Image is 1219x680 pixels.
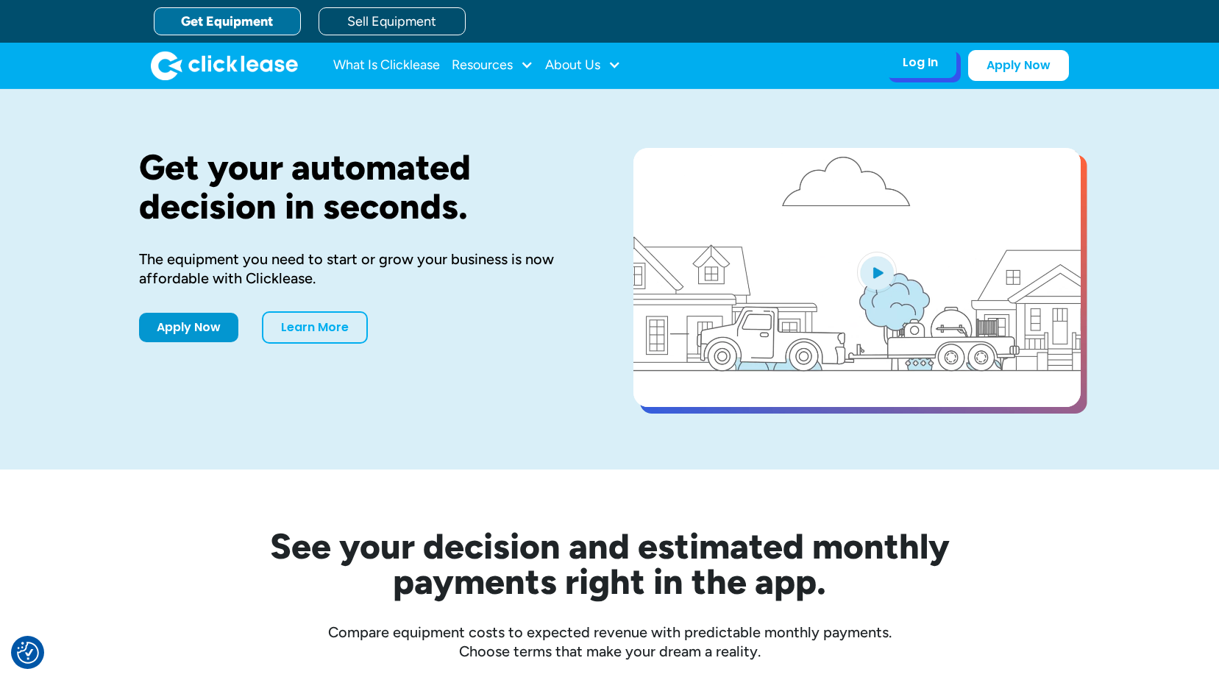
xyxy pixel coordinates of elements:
a: open lightbox [633,148,1081,407]
div: About Us [545,51,621,80]
a: Get Equipment [154,7,301,35]
a: Apply Now [968,50,1069,81]
div: Resources [452,51,533,80]
h1: Get your automated decision in seconds. [139,148,586,226]
img: Revisit consent button [17,642,39,664]
div: Log In [903,55,938,70]
img: Blue play button logo on a light blue circular background [857,252,897,293]
a: home [151,51,298,80]
a: Learn More [262,311,368,344]
a: Apply Now [139,313,238,342]
div: Compare equipment costs to expected revenue with predictable monthly payments. Choose terms that ... [139,623,1081,661]
div: The equipment you need to start or grow your business is now affordable with Clicklease. [139,249,586,288]
a: Sell Equipment [319,7,466,35]
h2: See your decision and estimated monthly payments right in the app. [198,528,1022,599]
img: Clicklease logo [151,51,298,80]
button: Consent Preferences [17,642,39,664]
a: What Is Clicklease [333,51,440,80]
